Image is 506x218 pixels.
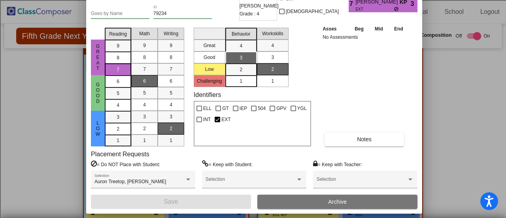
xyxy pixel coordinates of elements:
[240,66,242,73] span: 2
[3,118,503,125] div: Journal
[170,54,172,61] span: 8
[325,132,404,146] button: Notes
[3,10,73,19] input: Search outlines
[3,133,503,140] div: Newspaper
[164,198,178,205] span: Save
[91,150,149,158] label: Placement Requests
[3,176,503,184] div: ???
[271,66,274,73] span: 2
[117,78,119,85] span: 6
[276,104,286,113] span: GPV
[109,30,127,38] span: Reading
[3,154,503,161] div: TODO: put dlg title
[232,30,250,38] span: Behavior
[3,26,503,33] div: Sort New > Old
[117,102,119,109] span: 4
[117,42,119,49] span: 9
[143,125,146,132] span: 2
[117,66,119,73] span: 7
[257,195,417,209] button: Archive
[313,160,362,168] label: = Keep with Teacher:
[271,54,274,61] span: 3
[262,30,283,37] span: Workskills
[143,66,146,73] span: 7
[3,140,503,147] div: Television/Radio
[153,11,212,17] input: Enter ID
[170,101,172,108] span: 4
[3,83,503,90] div: Rename Outline
[3,191,503,198] div: SAVE AND GO HOME
[240,54,242,61] span: 3
[240,104,247,113] span: IEP
[3,184,503,191] div: This outline has no content. Would you like to delete it?
[202,160,253,168] label: = Keep with Student:
[3,76,503,83] div: Delete
[3,40,503,47] div: Delete
[3,169,503,176] div: CANCEL
[203,115,211,124] span: INT
[369,25,388,33] th: Mid
[143,89,146,97] span: 5
[3,111,503,118] div: Search for Source
[3,205,503,212] div: Move to ...
[143,54,146,61] span: 8
[240,10,259,18] span: Grade : 4
[355,6,394,12] span: EXT
[139,30,150,37] span: Math
[3,3,165,10] div: Home
[222,104,229,113] span: GT
[357,136,372,142] span: Notes
[286,7,339,16] span: [DEMOGRAPHIC_DATA]
[94,44,102,71] span: Great
[143,137,146,144] span: 1
[143,78,146,85] span: 6
[117,90,119,97] span: 5
[117,125,119,133] span: 2
[3,61,503,68] div: Rename
[221,115,230,124] span: EXT
[91,160,160,168] label: = Do NOT Place with Student:
[164,30,178,37] span: Writing
[3,33,503,40] div: Move To ...
[3,54,503,61] div: Sign out
[3,125,503,133] div: Magazine
[3,68,503,76] div: Move To ...
[94,179,166,184] span: Auron Treetop, [PERSON_NAME]
[328,199,347,205] span: Archive
[203,104,211,113] span: ELL
[170,137,172,144] span: 1
[271,42,274,49] span: 4
[117,54,119,61] span: 8
[194,91,221,99] label: Identifiers
[170,42,172,49] span: 9
[3,147,503,154] div: Visual Art
[170,78,172,85] span: 6
[3,19,503,26] div: Sort A > Z
[170,89,172,97] span: 5
[240,42,242,49] span: 4
[3,97,503,104] div: Print
[170,66,172,73] span: 7
[91,195,251,209] button: Save
[3,90,503,97] div: Download
[3,104,503,111] div: Add Outline Template
[170,113,172,120] span: 3
[94,120,102,137] span: Low
[271,78,274,85] span: 1
[117,137,119,144] span: 1
[349,25,370,33] th: Beg
[3,47,503,54] div: Options
[143,113,146,120] span: 3
[117,114,119,121] span: 3
[91,11,149,17] input: goes by name
[143,42,146,49] span: 9
[297,104,307,113] span: YGL
[240,78,242,85] span: 1
[143,101,146,108] span: 4
[321,33,409,41] td: No Assessments
[258,104,266,113] span: 504
[389,25,409,33] th: End
[170,125,172,132] span: 2
[3,198,503,205] div: DELETE
[321,25,349,33] th: Asses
